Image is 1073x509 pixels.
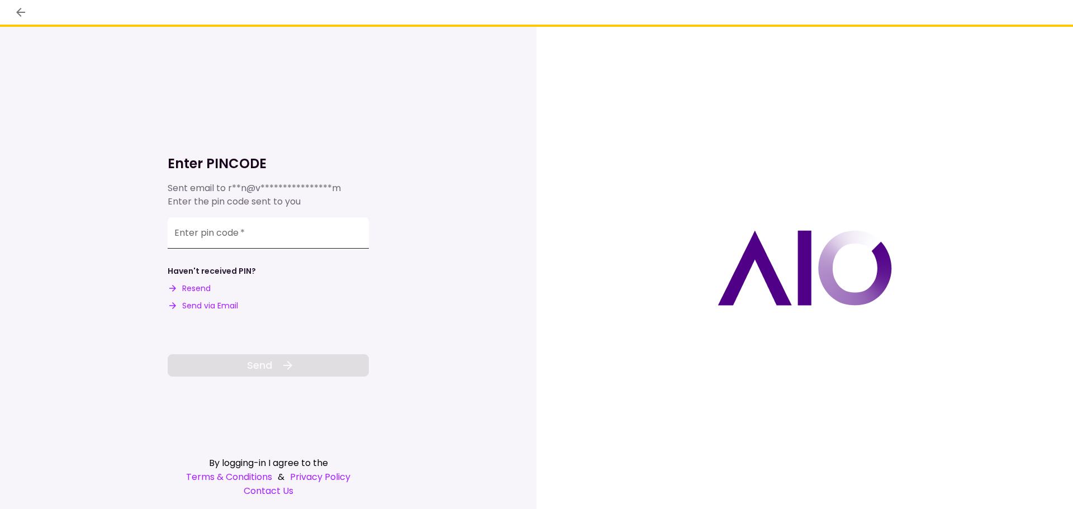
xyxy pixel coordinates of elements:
div: By logging-in I agree to the [168,456,369,470]
a: Terms & Conditions [186,470,272,484]
img: AIO logo [718,230,892,306]
a: Privacy Policy [290,470,350,484]
a: Contact Us [168,484,369,498]
span: Send [247,358,272,373]
button: Send via Email [168,300,238,312]
button: Resend [168,283,211,294]
div: Sent email to Enter the pin code sent to you [168,182,369,208]
button: back [11,3,30,22]
h1: Enter PINCODE [168,155,369,173]
button: Send [168,354,369,377]
div: & [168,470,369,484]
div: Haven't received PIN? [168,265,256,277]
